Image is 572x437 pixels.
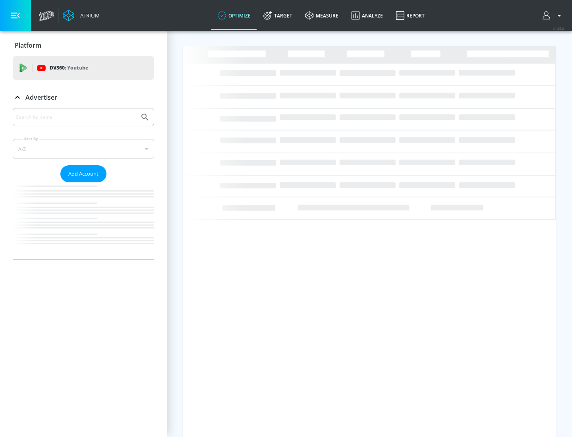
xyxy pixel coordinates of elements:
span: v 4.25.2 [553,26,564,31]
p: Advertiser [25,93,57,102]
span: Add Account [68,169,99,178]
a: Analyze [345,1,389,30]
a: Report [389,1,431,30]
div: Platform [13,34,154,56]
div: Atrium [77,12,100,19]
div: Advertiser [13,108,154,259]
div: A-Z [13,139,154,159]
a: optimize [211,1,257,30]
nav: list of Advertiser [13,182,154,259]
a: Target [257,1,299,30]
label: Sort By [23,136,40,141]
input: Search by name [16,112,136,122]
p: Platform [15,41,41,50]
p: Youtube [67,64,88,72]
button: Add Account [60,165,106,182]
a: Atrium [63,10,100,21]
a: measure [299,1,345,30]
div: DV360: Youtube [13,56,154,80]
p: DV360: [50,64,88,72]
div: Advertiser [13,86,154,108]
